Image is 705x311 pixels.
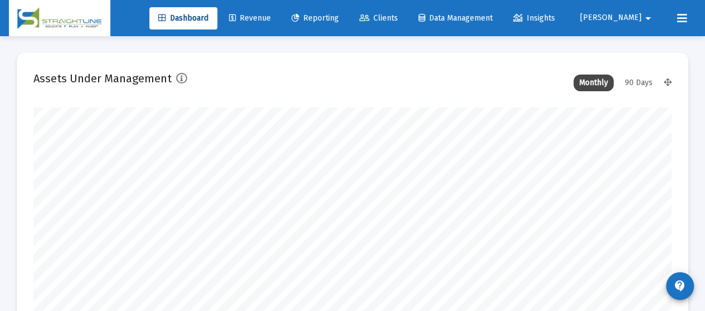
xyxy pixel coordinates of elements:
[619,75,658,91] div: 90 Days
[504,7,564,29] a: Insights
[419,13,493,23] span: Data Management
[673,279,687,293] mat-icon: contact_support
[229,13,271,23] span: Revenue
[33,70,172,87] h2: Assets Under Management
[291,13,339,23] span: Reporting
[567,7,668,29] button: [PERSON_NAME]
[351,7,407,29] a: Clients
[410,7,502,29] a: Data Management
[580,13,641,23] span: [PERSON_NAME]
[17,7,102,29] img: Dashboard
[149,7,217,29] a: Dashboard
[573,75,614,91] div: Monthly
[283,7,348,29] a: Reporting
[513,13,555,23] span: Insights
[359,13,398,23] span: Clients
[641,7,655,29] mat-icon: arrow_drop_down
[220,7,280,29] a: Revenue
[158,13,208,23] span: Dashboard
